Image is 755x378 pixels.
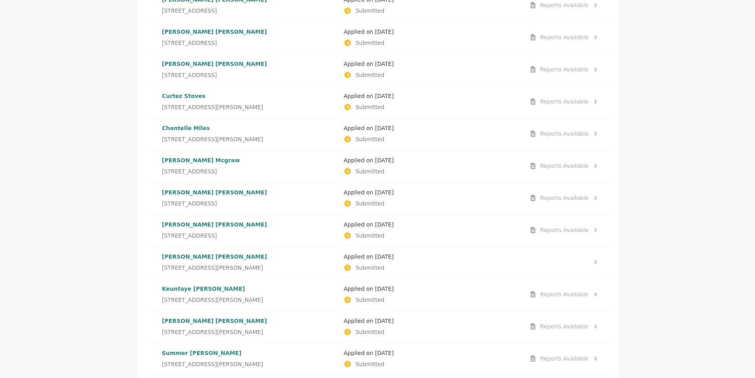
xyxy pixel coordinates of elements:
a: [PERSON_NAME] [PERSON_NAME][STREET_ADDRESS]Applied on [DATE]SubmittedReports Available [146,182,609,214]
span: [STREET_ADDRESS][PERSON_NAME] [162,296,263,304]
div: Reports Available [540,322,589,330]
div: Reports Available [540,1,589,9]
p: Submitted [344,167,519,175]
a: [PERSON_NAME] [PERSON_NAME][STREET_ADDRESS]Applied on [DATE]SubmittedReports Available [146,214,609,246]
span: [STREET_ADDRESS][PERSON_NAME] [162,328,263,336]
p: [PERSON_NAME] [PERSON_NAME] [162,188,338,196]
p: [PERSON_NAME] [PERSON_NAME] [162,253,338,261]
a: Summer [PERSON_NAME][STREET_ADDRESS][PERSON_NAME]Applied on [DATE]SubmittedReports Available [146,343,609,374]
p: Submitted [344,200,519,207]
p: Submitted [344,232,519,240]
p: Applied on [344,349,519,357]
p: Submitted [344,71,519,79]
p: Submitted [344,103,519,111]
time: [DATE] [375,318,394,324]
div: Reports Available [540,194,589,202]
p: Applied on [344,124,519,132]
span: [STREET_ADDRESS] [162,71,217,79]
p: [PERSON_NAME] [PERSON_NAME] [162,28,338,36]
p: Applied on [344,156,519,164]
p: Applied on [344,60,519,68]
p: Submitted [344,328,519,336]
time: [DATE] [375,221,394,228]
span: [STREET_ADDRESS] [162,232,217,240]
p: Submitted [344,7,519,15]
time: [DATE] [375,189,394,196]
span: [STREET_ADDRESS] [162,7,217,15]
p: Keuntaye [PERSON_NAME] [162,285,338,293]
p: Submitted [344,264,519,272]
a: [PERSON_NAME] [PERSON_NAME][STREET_ADDRESS]Applied on [DATE]SubmittedReports Available [146,54,609,85]
div: Reports Available [540,65,589,73]
span: [STREET_ADDRESS] [162,167,217,175]
span: [STREET_ADDRESS] [162,200,217,207]
time: [DATE] [375,350,394,356]
p: Submitted [344,39,519,47]
p: Applied on [344,188,519,196]
div: Reports Available [540,162,589,170]
time: [DATE] [375,125,394,131]
p: [PERSON_NAME] [PERSON_NAME] [162,221,338,228]
span: [STREET_ADDRESS][PERSON_NAME] [162,360,263,368]
span: [STREET_ADDRESS][PERSON_NAME] [162,264,263,272]
p: Submitted [344,135,519,143]
a: [PERSON_NAME] [PERSON_NAME][STREET_ADDRESS]Applied on [DATE]SubmittedReports Available [146,21,609,53]
div: Reports Available [540,130,589,138]
p: [PERSON_NAME] [PERSON_NAME] [162,317,338,325]
div: Reports Available [540,355,589,363]
time: [DATE] [375,253,394,260]
p: Applied on [344,253,519,261]
span: [STREET_ADDRESS][PERSON_NAME] [162,103,263,111]
p: Applied on [344,221,519,228]
div: Reports Available [540,290,589,298]
a: [PERSON_NAME] Mcgraw[STREET_ADDRESS]Applied on [DATE]SubmittedReports Available [146,150,609,182]
p: Applied on [344,28,519,36]
p: Applied on [344,317,519,325]
a: [PERSON_NAME] [PERSON_NAME][STREET_ADDRESS][PERSON_NAME]Applied on [DATE]Submitted [146,246,609,278]
a: Chantelle Miles[STREET_ADDRESS][PERSON_NAME]Applied on [DATE]SubmittedReports Available [146,118,609,150]
time: [DATE] [375,61,394,67]
p: [PERSON_NAME] [PERSON_NAME] [162,60,338,68]
p: Summer [PERSON_NAME] [162,349,338,357]
p: Applied on [344,285,519,293]
span: [STREET_ADDRESS] [162,39,217,47]
time: [DATE] [375,286,394,292]
p: Curtez Stoves [162,92,338,100]
p: Chantelle Miles [162,124,338,132]
time: [DATE] [375,93,394,99]
a: [PERSON_NAME] [PERSON_NAME][STREET_ADDRESS][PERSON_NAME]Applied on [DATE]SubmittedReports Available [146,311,609,342]
div: Reports Available [540,98,589,106]
p: Applied on [344,92,519,100]
time: [DATE] [375,157,394,163]
p: Submitted [344,296,519,304]
p: Submitted [344,360,519,368]
div: Reports Available [540,226,589,234]
a: Keuntaye [PERSON_NAME][STREET_ADDRESS][PERSON_NAME]Applied on [DATE]SubmittedReports Available [146,278,609,310]
span: [STREET_ADDRESS][PERSON_NAME] [162,135,263,143]
time: [DATE] [375,29,394,35]
p: [PERSON_NAME] Mcgraw [162,156,338,164]
div: Reports Available [540,33,589,41]
a: Curtez Stoves[STREET_ADDRESS][PERSON_NAME]Applied on [DATE]SubmittedReports Available [146,86,609,117]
